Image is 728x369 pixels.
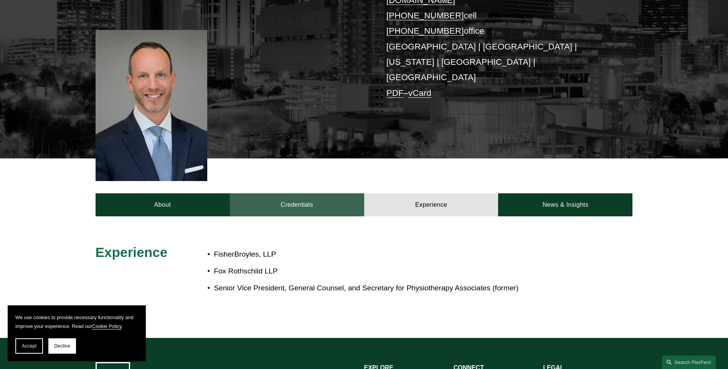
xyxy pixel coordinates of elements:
[386,26,464,36] a: [PHONE_NUMBER]
[15,313,138,331] p: We use cookies to provide necessary functionality and improve your experience. Read our .
[96,245,168,260] span: Experience
[214,282,565,295] p: Senior Vice President, General Counsel, and Secretary for Physiotherapy Associates (former)
[22,343,36,349] span: Accept
[92,323,122,329] a: Cookie Policy
[386,88,404,98] a: PDF
[386,11,464,20] a: [PHONE_NUMBER]
[96,193,230,216] a: About
[408,88,431,98] a: vCard
[214,265,565,278] p: Fox Rothschild LLP
[54,343,70,349] span: Decline
[498,193,632,216] a: News & Insights
[364,193,499,216] a: Experience
[662,356,716,369] a: Search this site
[230,193,364,216] a: Credentials
[214,248,565,261] p: FisherBroyles, LLP
[15,338,43,354] button: Accept
[8,305,146,361] section: Cookie banner
[48,338,76,354] button: Decline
